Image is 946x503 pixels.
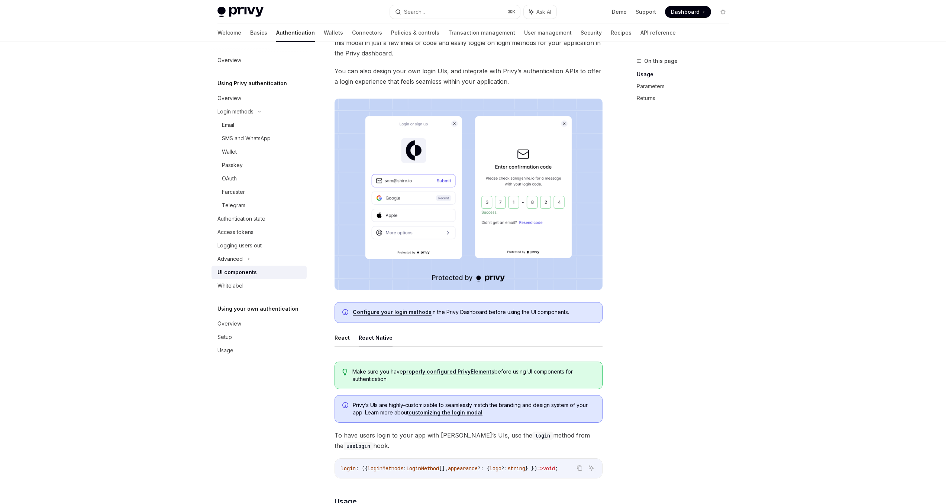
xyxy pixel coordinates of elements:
[335,27,603,58] span: The fastest way to integrate Privy is with the Privy login modal. Your application can integrate ...
[409,409,482,416] a: customizing the login modal
[212,92,307,105] a: Overview
[335,99,603,290] img: images/Onboard.png
[478,465,490,472] span: ?: {
[403,368,494,375] a: properly configured PrivyElements
[212,185,307,199] a: Farcaster
[212,145,307,158] a: Wallet
[543,465,555,472] span: void
[222,201,245,210] div: Telegram
[611,24,632,42] a: Recipes
[250,24,267,42] a: Basics
[665,6,711,18] a: Dashboard
[222,121,234,129] div: Email
[406,465,439,472] span: LoginMethod
[212,330,307,344] a: Setup
[359,329,393,346] button: React Native
[508,9,516,15] span: ⌘ K
[390,5,520,19] button: Search...⌘K
[212,212,307,225] a: Authentication state
[353,401,595,416] span: Privy’s UIs are highly-customizable to seamlessly match the branding and design system of your ap...
[212,199,307,212] a: Telegram
[217,346,233,355] div: Usage
[217,241,262,250] div: Logging users out
[356,465,368,472] span: : ({
[212,54,307,67] a: Overview
[217,333,232,342] div: Setup
[217,7,264,17] img: light logo
[637,92,735,104] a: Returns
[524,5,556,19] button: Ask AI
[217,107,254,116] div: Login methods
[637,68,735,80] a: Usage
[212,266,307,279] a: UI components
[212,344,307,357] a: Usage
[644,57,678,65] span: On this page
[335,329,350,346] button: React
[217,24,241,42] a: Welcome
[335,430,603,451] span: To have users login to your app with [PERSON_NAME]’s UIs, use the method from the hook.
[587,463,596,473] button: Ask AI
[352,24,382,42] a: Connectors
[352,368,594,383] span: Make sure you have before using UI components for authentication.
[217,304,298,313] h5: Using your own authentication
[342,309,350,317] svg: Info
[343,442,373,450] code: useLogin
[439,465,448,472] span: [],
[581,24,602,42] a: Security
[575,463,584,473] button: Copy the contents from the code block
[217,94,241,103] div: Overview
[341,465,356,472] span: login
[217,79,287,88] h5: Using Privy authentication
[217,254,243,263] div: Advanced
[212,172,307,185] a: OAuth
[501,465,507,472] span: ?:
[217,268,257,277] div: UI components
[222,174,237,183] div: OAuth
[353,309,432,315] a: Configure your login methods
[217,281,243,290] div: Whitelabel
[536,8,551,16] span: Ask AI
[612,8,627,16] a: Demo
[671,8,700,16] span: Dashboard
[222,147,237,156] div: Wallet
[222,161,243,170] div: Passkey
[640,24,676,42] a: API reference
[212,279,307,292] a: Whitelabel
[212,132,307,145] a: SMS and WhatsApp
[717,6,729,18] button: Toggle dark mode
[524,24,572,42] a: User management
[324,24,343,42] a: Wallets
[217,319,241,328] div: Overview
[448,465,478,472] span: appearance
[217,214,265,223] div: Authentication state
[276,24,315,42] a: Authentication
[342,369,348,375] svg: Tip
[637,80,735,92] a: Parameters
[507,465,525,472] span: string
[222,134,271,143] div: SMS and WhatsApp
[212,225,307,239] a: Access tokens
[368,465,403,472] span: loginMethods
[555,465,558,472] span: ;
[217,228,254,237] div: Access tokens
[212,158,307,172] a: Passkey
[525,465,537,472] span: } })
[404,7,425,16] div: Search...
[335,66,603,87] span: You can also design your own login UIs, and integrate with Privy’s authentication APIs to offer a...
[391,24,439,42] a: Policies & controls
[353,308,595,316] span: in the Privy Dashboard before using the UI components.
[636,8,656,16] a: Support
[212,317,307,330] a: Overview
[212,118,307,132] a: Email
[532,432,553,440] code: login
[537,465,543,472] span: =>
[448,24,515,42] a: Transaction management
[222,188,245,196] div: Farcaster
[342,402,350,410] svg: Info
[212,239,307,252] a: Logging users out
[403,465,406,472] span: :
[217,56,241,65] div: Overview
[490,465,501,472] span: logo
